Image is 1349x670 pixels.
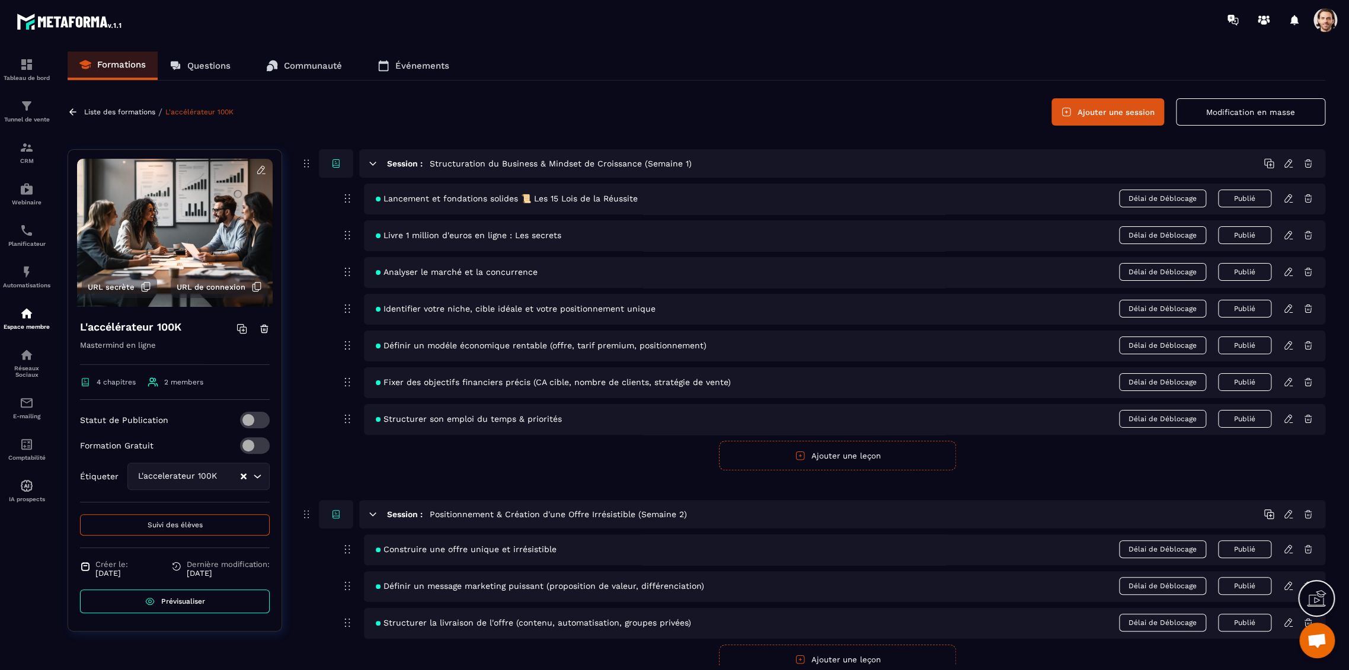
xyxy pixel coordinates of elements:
a: formationformationCRM [3,132,50,173]
button: Ajouter une session [1051,98,1164,126]
img: automations [20,306,34,320]
span: Fixer des objectifs financiers précis (CA cible, nombre de clients, stratégie de vente) [376,377,731,387]
button: Publié [1218,226,1271,244]
p: Planificateur [3,241,50,247]
span: Créer le: [95,560,128,569]
span: Livre 1 million d'euros en ligne : Les secrets [376,230,561,240]
p: Automatisations [3,282,50,288]
span: / [158,107,162,118]
span: 4 chapitres [97,378,136,386]
button: Modification en masse [1176,98,1325,126]
button: URL de connexion [171,275,268,298]
img: accountant [20,437,34,451]
span: Prévisualiser [161,597,205,605]
h4: L'accélérateur 100K [80,319,181,335]
p: Réseaux Sociaux [3,365,50,378]
span: Délai de Déblocage [1119,410,1206,428]
p: Communauté [284,60,342,71]
a: automationsautomationsEspace membre [3,297,50,339]
button: Suivi des élèves [80,514,270,536]
img: formation [20,99,34,113]
span: URL de connexion [177,283,245,291]
a: automationsautomationsAutomatisations [3,256,50,297]
button: Publié [1218,190,1271,207]
span: Délai de Déblocage [1119,190,1206,207]
span: Structurer la livraison de l'offre (contenu, automatisation, groupes privées) [376,618,691,627]
button: Publié [1218,614,1271,631]
a: schedulerschedulerPlanificateur [3,214,50,256]
span: Délai de Déblocage [1119,263,1206,281]
button: Publié [1218,300,1271,318]
span: 2 members [164,378,203,386]
img: automations [20,479,34,493]
p: CRM [3,158,50,164]
span: Construire une offre unique et irrésistible [376,544,557,554]
a: L'accélérateur 100K [165,108,234,116]
img: logo [17,11,123,32]
span: Délai de Déblocage [1119,336,1206,354]
span: Analyser le marché et la concurrence [376,267,538,277]
h5: Positionnement & Création d'une Offre Irrésistible (Semaine 2) [430,508,687,520]
p: Tunnel de vente [3,116,50,123]
a: emailemailE-mailing [3,387,50,428]
p: Étiqueter [80,472,119,481]
span: Délai de Déblocage [1119,577,1206,595]
input: Search for option [219,470,239,483]
button: URL secrète [82,275,157,298]
button: Publié [1218,577,1271,595]
p: Tableau de bord [3,75,50,81]
span: Suivi des élèves [148,521,203,529]
img: social-network [20,348,34,362]
span: L'accelerateur 100K [135,470,219,483]
button: Publié [1218,540,1271,558]
button: Publié [1218,373,1271,391]
p: [DATE] [187,569,270,578]
p: E-mailing [3,413,50,419]
span: Délai de Déblocage [1119,540,1206,558]
p: Statut de Publication [80,415,168,425]
a: Prévisualiser [80,589,270,613]
span: Définir un message marketing puissant (proposition de valeur, différenciation) [376,581,704,591]
p: Comptabilité [3,454,50,461]
a: Communauté [254,52,354,80]
p: Questions [187,60,231,71]
span: Délai de Déblocage [1119,226,1206,244]
span: Définir un modéle économique rentable (offre, tarif premium, positionnement) [376,341,707,350]
span: Lancement et fondations solides 📜 Les 15 Lois de la Réussite [376,194,638,203]
span: Dernière modification: [187,560,270,569]
span: Structurer son emploi du temps & priorités [376,414,562,424]
a: formationformationTableau de bord [3,49,50,90]
img: email [20,396,34,410]
a: accountantaccountantComptabilité [3,428,50,470]
h5: Structuration du Business & Mindset de Croissance (Semaine 1) [430,158,692,169]
a: social-networksocial-networkRéseaux Sociaux [3,339,50,387]
a: Formations [68,52,158,80]
a: Liste des formations [84,108,155,116]
a: Événements [366,52,461,80]
button: Publié [1218,263,1271,281]
p: IA prospects [3,496,50,502]
button: Ajouter une leçon [719,441,956,470]
span: Délai de Déblocage [1119,300,1206,318]
p: Événements [395,60,449,71]
img: automations [20,182,34,196]
img: scheduler [20,223,34,238]
button: Clear Selected [241,472,247,481]
p: Webinaire [3,199,50,206]
img: background [77,159,273,307]
span: Délai de Déblocage [1119,614,1206,631]
p: Espace membre [3,323,50,330]
img: formation [20,57,34,72]
a: formationformationTunnel de vente [3,90,50,132]
a: Questions [158,52,242,80]
a: automationsautomationsWebinaire [3,173,50,214]
span: Délai de Déblocage [1119,373,1206,391]
button: Publié [1218,336,1271,354]
p: [DATE] [95,569,128,578]
span: URL secrète [88,283,135,291]
button: Publié [1218,410,1271,428]
p: Formation Gratuit [80,441,154,450]
p: Formations [97,59,146,70]
a: Mở cuộc trò chuyện [1299,623,1335,658]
